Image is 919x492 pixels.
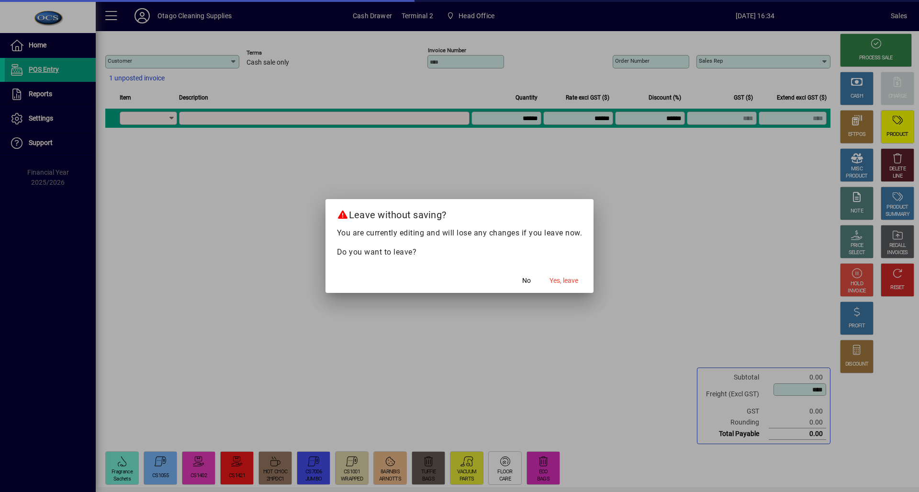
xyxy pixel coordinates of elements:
span: No [522,276,531,286]
p: You are currently editing and will lose any changes if you leave now. [337,227,583,239]
button: No [511,272,542,289]
p: Do you want to leave? [337,246,583,258]
span: Yes, leave [549,276,578,286]
h2: Leave without saving? [325,199,594,227]
button: Yes, leave [546,272,582,289]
